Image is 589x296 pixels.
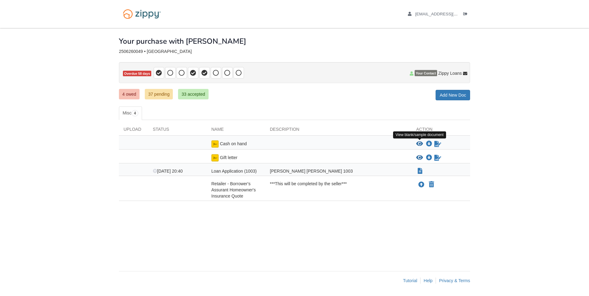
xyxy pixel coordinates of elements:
span: Your Contact [415,70,437,76]
button: Declare Retailer - Borrower's Assurant Homeowner's Insurance Quote not applicable [428,181,435,188]
a: Tutorial [403,278,417,283]
div: Upload [119,126,148,135]
a: Download Gift letter [426,155,432,160]
a: 37 pending [145,89,173,99]
a: Help [424,278,433,283]
span: Gift letter [220,155,238,160]
span: lschlaufman53@gmail.com [415,12,486,16]
span: [DATE] 20:40 [153,169,183,174]
img: Logo [119,6,165,22]
span: Overdue 58 days [123,71,151,77]
div: [PERSON_NAME] [PERSON_NAME] 1003 [265,168,412,174]
a: Privacy & Terms [439,278,470,283]
div: Status [148,126,207,135]
span: Retailer - Borrower's Assurant Homeowner's Insurance Quote [211,181,256,198]
a: 33 accepted [178,89,208,99]
div: View blank/sample document [393,131,446,138]
div: Description [265,126,412,135]
img: esign [211,154,219,162]
span: 4 [132,110,139,116]
div: Name [207,126,265,135]
div: ***This will be completed by the seller*** [265,181,412,199]
a: Sign Form [434,140,442,148]
span: Zippy Loans [438,70,462,76]
div: Action [412,126,470,135]
div: 2506260049 • [GEOGRAPHIC_DATA] [119,49,470,54]
h1: Your purchase with [PERSON_NAME] [119,37,246,45]
button: View Gift letter [416,155,423,161]
button: View Cash on hand [416,141,423,147]
a: Show Document [418,169,422,174]
span: Loan Application (1003) [211,169,257,174]
a: edit profile [408,12,486,18]
button: Upload Retailer - Borrower's Assurant Homeowner's Insurance Quote [418,181,425,189]
a: Download Cash on hand [426,142,432,146]
span: Cash on hand [220,141,247,146]
a: Add New Doc [436,90,470,100]
a: Waiting for your co-borrower to e-sign [434,154,442,162]
a: Misc [119,106,142,120]
a: 4 owed [119,89,140,99]
a: Log out [463,12,470,18]
img: Ready for you to esign [211,140,219,148]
